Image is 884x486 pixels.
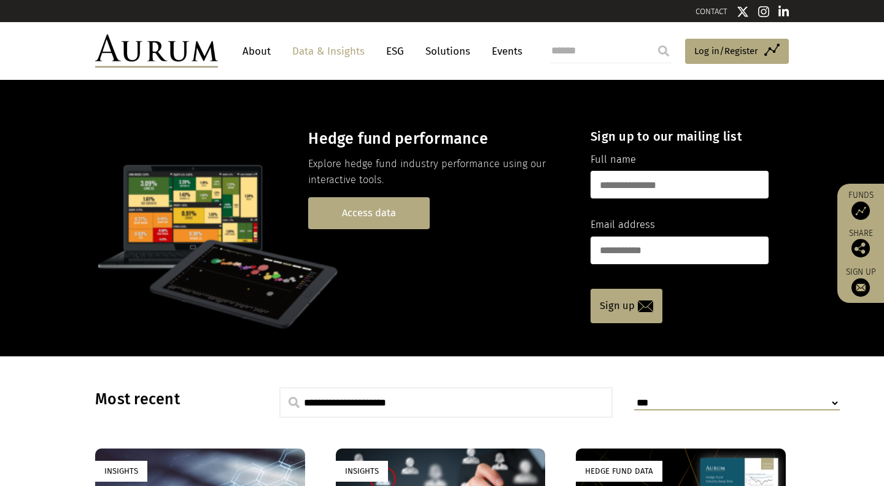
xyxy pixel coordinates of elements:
[778,6,789,18] img: Linkedin icon
[843,229,878,257] div: Share
[737,6,749,18] img: Twitter icon
[95,390,249,409] h3: Most recent
[486,40,522,63] a: Events
[694,44,758,58] span: Log in/Register
[851,202,870,220] img: Access Funds
[851,239,870,257] img: Share this post
[95,34,218,68] img: Aurum
[843,267,878,297] a: Sign up
[576,461,662,481] div: Hedge Fund Data
[95,461,147,481] div: Insights
[591,217,655,233] label: Email address
[289,397,300,408] img: search.svg
[843,190,878,220] a: Funds
[336,461,388,481] div: Insights
[685,39,789,65] a: Log in/Register
[758,6,769,18] img: Instagram icon
[286,40,371,63] a: Data & Insights
[651,39,676,63] input: Submit
[591,289,662,323] a: Sign up
[696,7,727,16] a: CONTACT
[419,40,476,63] a: Solutions
[308,156,569,189] p: Explore hedge fund industry performance using our interactive tools.
[236,40,277,63] a: About
[308,197,430,229] a: Access data
[851,278,870,297] img: Sign up to our newsletter
[591,129,769,144] h4: Sign up to our mailing list
[591,152,636,168] label: Full name
[638,300,653,312] img: email-icon
[380,40,410,63] a: ESG
[308,130,569,148] h3: Hedge fund performance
